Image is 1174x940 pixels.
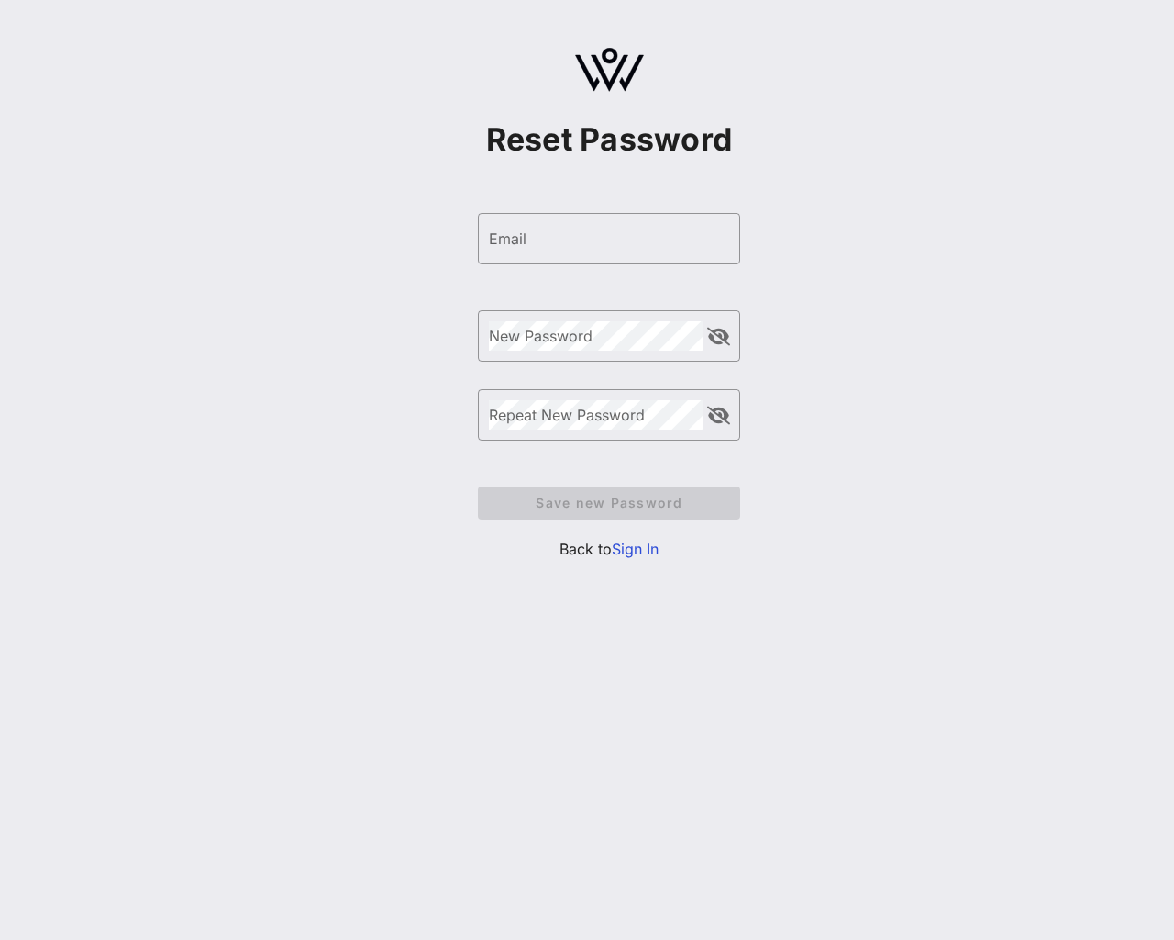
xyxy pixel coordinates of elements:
p: Back to [478,538,740,560]
button: append icon [707,407,730,425]
a: Sign In [612,540,659,558]
button: append icon [707,328,730,346]
h1: Reset Password [478,121,740,158]
img: logo.svg [575,48,644,92]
